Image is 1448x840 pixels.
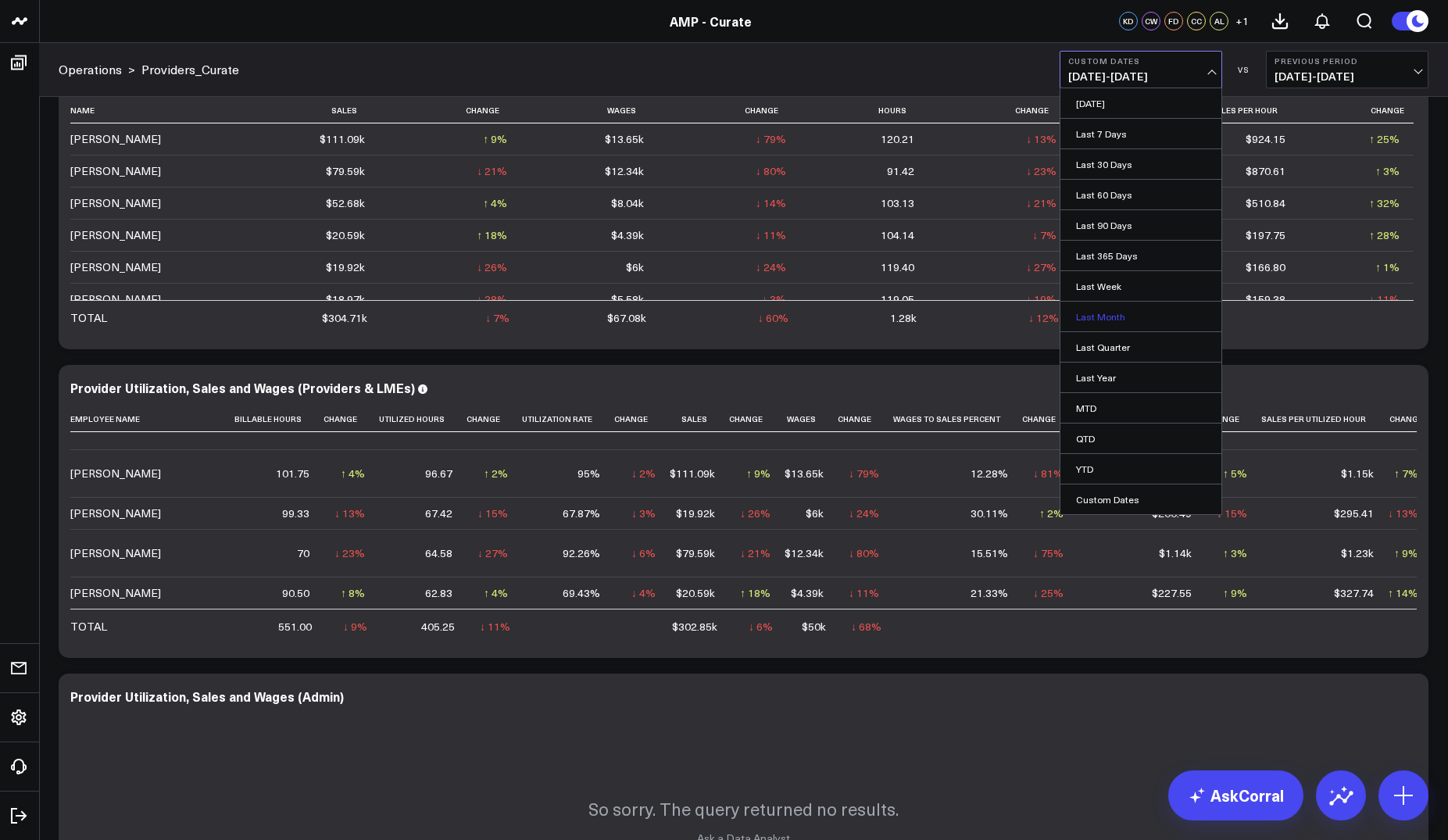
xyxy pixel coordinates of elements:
div: 12.28% [971,466,1008,481]
div: $870.61 [1246,163,1285,179]
div: ↑ 32% [1369,195,1400,211]
div: ↑ 9% [1223,585,1247,601]
div: 104.14 [881,227,914,243]
div: $197.75 [1246,227,1285,243]
div: ↓ 21% [1026,195,1057,211]
div: ↑ 5% [1223,466,1247,481]
div: ↓ 24% [756,259,786,275]
div: CC [1187,12,1206,30]
div: ↑ 2% [1039,506,1064,521]
div: $79.59k [326,163,365,179]
div: $510.84 [1246,195,1285,211]
th: Employee Name [70,406,227,432]
div: ↑ 9% [483,131,507,147]
div: $111.09k [320,131,365,147]
div: VS [1230,65,1258,74]
div: ↓ 28% [477,291,507,307]
div: ↓ 13% [1388,506,1418,521]
a: Last 60 Days [1060,180,1221,209]
div: ↓ 3% [631,506,656,521]
div: $52.68k [326,195,365,211]
div: [PERSON_NAME] [70,506,161,521]
div: ↓ 12% [1028,310,1059,326]
div: $327.74 [1334,585,1374,601]
div: $18.97k [326,291,365,307]
th: Change [729,406,785,432]
div: ↑ 8% [341,585,365,601]
div: [PERSON_NAME] [70,291,161,307]
div: ↑ 4% [483,195,507,211]
div: ↑ 9% [1394,545,1418,561]
a: Last Year [1060,363,1221,392]
span: + 1 [1235,16,1249,27]
th: Change [928,98,1071,123]
div: ↓ 3% [762,291,786,307]
div: 119.05 [881,291,914,307]
div: $4.39k [611,227,644,243]
div: ↓ 15% [1217,506,1247,521]
div: $79.59k [676,545,715,561]
div: ↓ 27% [477,545,508,561]
a: [DATE] [1060,88,1221,118]
div: 92.26% [563,545,600,561]
th: Wages To Sales Percent [893,406,1022,432]
div: [PERSON_NAME] [70,163,161,179]
div: $19.92k [326,259,365,275]
div: ↓ 6% [631,545,656,561]
div: $20.59k [326,227,365,243]
th: Change [614,406,670,432]
div: $1.23k [1341,545,1374,561]
div: [PERSON_NAME] [70,585,161,601]
div: 15.51% [971,545,1008,561]
div: ↓ 13% [1026,131,1057,147]
div: 99.33 [282,506,309,521]
th: Sales [670,406,729,432]
div: ↑ 7% [1394,466,1418,481]
a: Providers_Curate [141,61,239,78]
div: 69.43% [563,585,600,601]
div: $924.15 [1246,131,1285,147]
div: ↓ 80% [849,545,879,561]
div: ↓ 14% [756,195,786,211]
th: Change [838,406,893,432]
div: ↓ 19% [1026,291,1057,307]
a: YTD [1060,454,1221,484]
div: ↓ 15% [477,506,508,521]
a: Last 365 Days [1060,241,1221,270]
div: 1.28k [890,310,917,326]
button: Previous Period[DATE]-[DATE] [1266,51,1428,88]
div: ↓ 13% [334,506,365,521]
div: 62.83 [425,585,452,601]
div: ↑ 25% [1369,131,1400,147]
div: ↓ 26% [740,506,770,521]
div: [PERSON_NAME] [70,195,161,211]
th: Name [70,98,227,123]
div: ↓ 26% [477,259,507,275]
th: Sales [227,98,379,123]
div: $20.59k [676,585,715,601]
th: Utilized Hours [379,406,467,432]
th: Wages [521,98,657,123]
div: 101.75 [276,466,309,481]
button: +1 [1232,12,1251,30]
a: Log Out [5,802,34,830]
a: AskCorral [1168,770,1303,820]
div: 30.11% [971,506,1008,521]
div: $159.38 [1246,291,1285,307]
a: Operations [59,61,122,78]
div: 67.42 [425,506,452,521]
div: ↑ 4% [341,466,365,481]
div: $5.58k [611,291,644,307]
a: Custom Dates [1060,484,1221,514]
div: ↓ 27% [1026,259,1057,275]
div: 70 [297,545,309,561]
div: ↑ 3% [1375,163,1400,179]
div: ↓ 75% [1033,545,1064,561]
div: ↓ 11% [480,619,510,634]
div: AL [1210,12,1228,30]
div: 405.25 [421,619,455,634]
th: Sales Per Utilized Hour [1261,406,1388,432]
div: $4.39k [791,585,824,601]
th: Wages [785,406,838,432]
th: Change [1300,98,1414,123]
